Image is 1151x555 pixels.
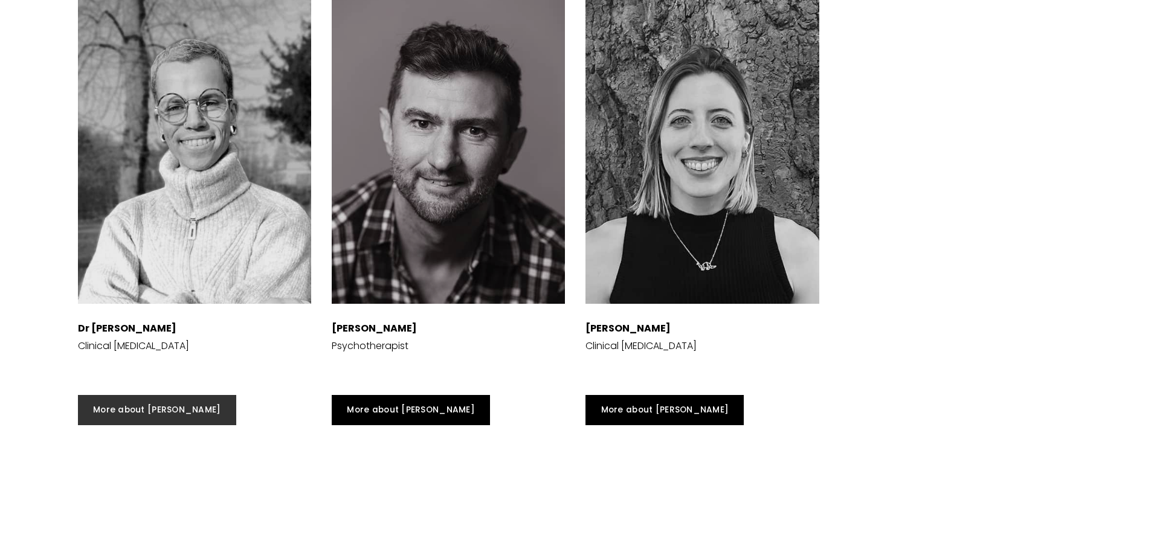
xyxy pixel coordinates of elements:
[585,395,744,425] a: More about [PERSON_NAME]
[332,321,417,335] strong: [PERSON_NAME]
[332,395,490,425] a: More about [PERSON_NAME]
[78,321,176,335] strong: Dr [PERSON_NAME]
[78,321,189,353] p: Clinical [MEDICAL_DATA]
[332,321,417,353] p: Psychotherapist
[78,395,236,425] a: More about [PERSON_NAME]
[585,321,671,335] strong: [PERSON_NAME]
[585,321,697,353] p: Clinical [MEDICAL_DATA]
